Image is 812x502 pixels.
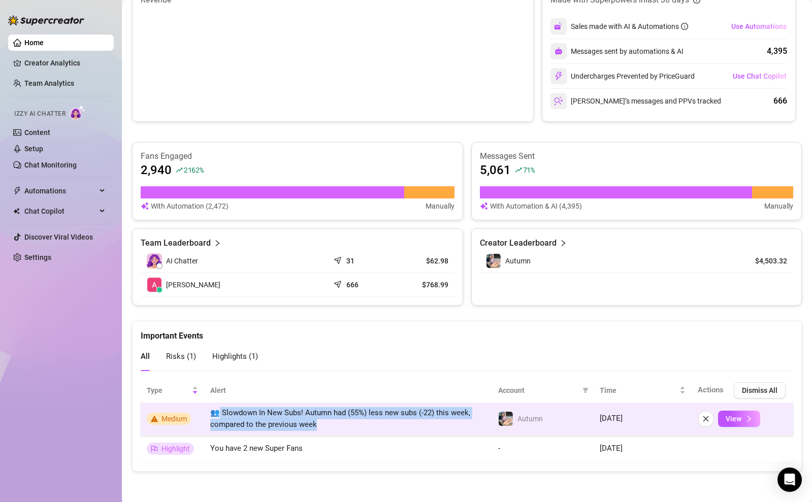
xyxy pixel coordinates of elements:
th: Time [594,378,692,403]
span: - [498,444,500,453]
a: Creator Analytics [24,55,106,71]
article: 666 [346,280,359,290]
img: svg%3e [554,72,563,81]
article: $768.99 [398,280,448,290]
article: 31 [346,256,354,266]
span: Use Automations [731,22,787,30]
img: Autumn [486,254,501,268]
span: filter [580,383,591,398]
article: With Automation (2,472) [151,200,229,212]
a: Chat Monitoring [24,161,77,169]
span: close [702,415,709,422]
a: Home [24,39,44,47]
span: warning [151,415,158,422]
img: svg%3e [554,96,563,106]
span: Automations [24,183,96,199]
a: Discover Viral Videos [24,233,93,241]
th: Alert [204,378,492,403]
img: svg%3e [555,47,563,55]
span: right [560,237,567,249]
span: Type [147,385,190,396]
span: [DATE] [600,414,623,423]
article: Team Leaderboard [141,237,211,249]
span: 2162 % [184,165,204,175]
span: send [334,254,344,264]
span: send [334,278,344,288]
article: With Automation & AI (4,395) [490,200,582,212]
img: logo-BBDzfeDw.svg [8,15,84,25]
article: $4,503.32 [741,256,787,266]
div: Sales made with AI & Automations [571,21,688,32]
img: izzy-ai-chatter-avatar-DDCN_rTZ.svg [147,253,162,269]
span: Highlight [161,445,190,453]
a: Settings [24,253,51,261]
img: Autumn [499,412,513,426]
img: svg%3e [141,200,149,212]
article: 2,940 [141,162,172,178]
span: Chat Copilot [24,203,96,219]
article: Manually [426,200,454,212]
span: [PERSON_NAME] [166,279,220,290]
span: Time [600,385,677,396]
button: View [718,411,760,427]
span: right [745,415,753,422]
span: Risks ( 1 ) [166,352,196,361]
span: info-circle [681,23,688,30]
span: [DATE] [600,444,623,453]
article: Messages Sent [480,151,794,162]
span: thunderbolt [13,187,21,195]
a: Content [24,128,50,137]
span: Actions [698,385,724,394]
article: $62.98 [398,256,448,266]
article: 5,061 [480,162,511,178]
img: Autumn Moon [147,278,161,292]
div: Open Intercom Messenger [777,467,802,492]
article: Manually [764,200,793,212]
article: Creator Leaderboard [480,237,557,249]
article: Fans Engaged [141,151,454,162]
span: 👥 Slowdown In New Subs! Autumn had (55%) less new subs (-22) this week, compared to the previous ... [210,408,470,429]
button: Use Chat Copilot [732,68,787,84]
img: svg%3e [554,22,563,31]
span: Use Chat Copilot [733,72,787,80]
button: Dismiss All [734,382,786,398]
a: Team Analytics [24,79,74,87]
div: Messages sent by automations & AI [550,43,684,59]
span: Medium [161,415,187,423]
span: Dismiss All [742,386,777,394]
span: View [726,415,741,423]
div: Undercharges Prevented by PriceGuard [550,68,695,84]
span: filter [582,387,589,393]
span: Izzy AI Chatter [14,109,66,119]
span: flag [151,445,158,452]
span: Account [498,385,578,396]
div: Important Events [141,321,793,342]
span: All [141,352,150,361]
img: svg%3e [480,200,488,212]
span: Autumn [505,257,531,265]
div: 4,395 [767,45,787,57]
th: Type [141,378,204,403]
div: 666 [773,95,787,107]
img: AI Chatter [70,105,85,120]
span: You have 2 new Super Fans [210,444,303,453]
span: Autumn [517,415,543,423]
span: 71 % [523,165,535,175]
span: rise [176,166,183,174]
span: rise [515,166,522,174]
span: Highlights ( 1 ) [212,352,258,361]
button: Use Automations [731,18,787,35]
span: right [214,237,221,249]
a: Setup [24,145,43,153]
div: [PERSON_NAME]’s messages and PPVs tracked [550,93,721,109]
img: Chat Copilot [13,208,20,215]
span: AI Chatter [166,255,198,266]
